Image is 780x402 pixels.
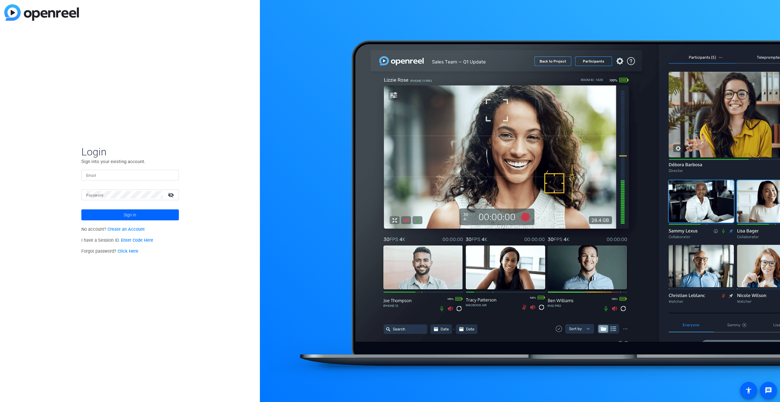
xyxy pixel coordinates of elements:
[164,190,179,199] mat-icon: visibility_off
[4,4,79,21] img: blue-gradient.svg
[81,238,154,243] span: I have a Session ID.
[765,387,772,394] mat-icon: message
[81,227,145,232] span: No account?
[86,193,104,197] mat-label: Password
[81,145,179,158] span: Login
[121,238,153,243] a: Enter Code Here
[118,249,138,254] a: Click Here
[124,207,136,222] span: Sign in
[86,171,174,179] input: Enter Email Address
[81,158,179,165] p: Sign into your existing account.
[86,173,96,178] mat-label: Email
[81,249,139,254] span: Forgot password?
[745,387,752,394] mat-icon: accessibility
[108,227,145,232] a: Create an Account
[81,209,179,220] button: Sign in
